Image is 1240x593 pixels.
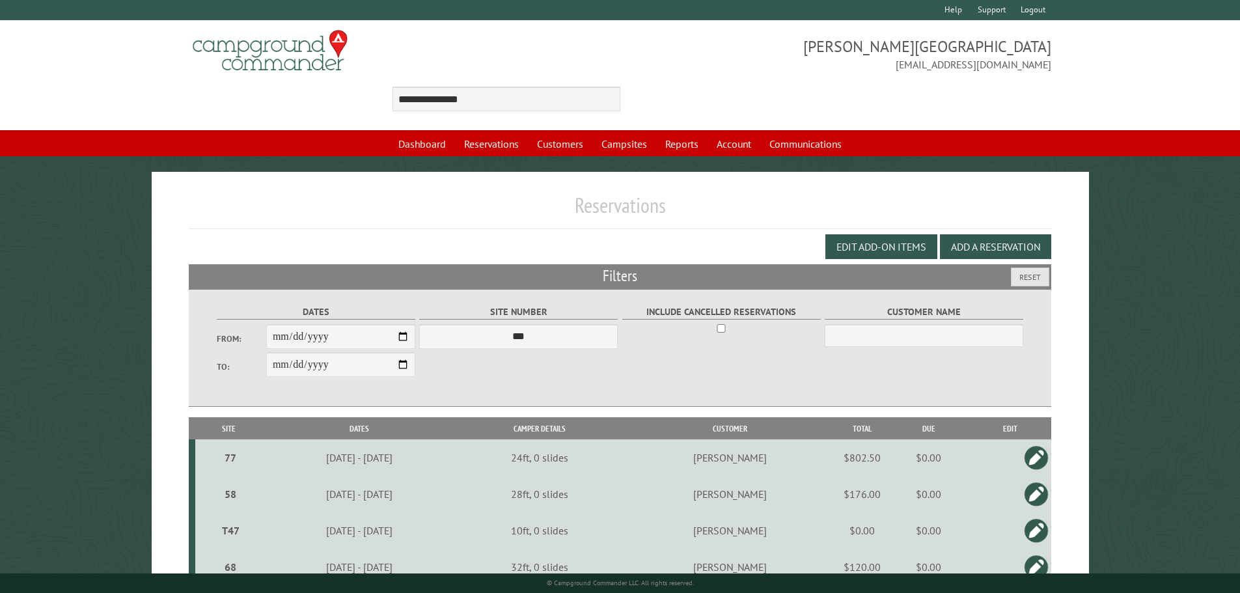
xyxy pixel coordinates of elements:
[391,131,454,156] a: Dashboard
[762,131,849,156] a: Communications
[622,305,821,320] label: Include Cancelled Reservations
[657,131,706,156] a: Reports
[217,305,415,320] label: Dates
[529,131,591,156] a: Customers
[969,417,1052,440] th: Edit
[547,579,694,587] small: © Campground Commander LLC. All rights reserved.
[217,333,266,345] label: From:
[836,476,889,512] td: $176.00
[825,305,1023,320] label: Customer Name
[1011,268,1049,286] button: Reset
[200,451,261,464] div: 77
[189,25,351,76] img: Campground Commander
[624,439,836,476] td: [PERSON_NAME]
[889,417,969,440] th: Due
[709,131,759,156] a: Account
[200,524,261,537] div: T47
[456,512,624,549] td: 10ft, 0 slides
[419,305,618,320] label: Site Number
[265,560,454,573] div: [DATE] - [DATE]
[624,549,836,585] td: [PERSON_NAME]
[456,417,624,440] th: Camper Details
[456,549,624,585] td: 32ft, 0 slides
[594,131,655,156] a: Campsites
[624,512,836,549] td: [PERSON_NAME]
[189,193,1052,228] h1: Reservations
[940,234,1051,259] button: Add a Reservation
[263,417,456,440] th: Dates
[456,476,624,512] td: 28ft, 0 slides
[836,512,889,549] td: $0.00
[889,476,969,512] td: $0.00
[456,439,624,476] td: 24ft, 0 slides
[889,512,969,549] td: $0.00
[189,264,1052,289] h2: Filters
[265,524,454,537] div: [DATE] - [DATE]
[836,549,889,585] td: $120.00
[200,560,261,573] div: 68
[889,439,969,476] td: $0.00
[624,476,836,512] td: [PERSON_NAME]
[265,488,454,501] div: [DATE] - [DATE]
[836,439,889,476] td: $802.50
[825,234,937,259] button: Edit Add-on Items
[217,361,266,373] label: To:
[456,131,527,156] a: Reservations
[195,417,263,440] th: Site
[836,417,889,440] th: Total
[624,417,836,440] th: Customer
[620,36,1052,72] span: [PERSON_NAME][GEOGRAPHIC_DATA] [EMAIL_ADDRESS][DOMAIN_NAME]
[889,549,969,585] td: $0.00
[265,451,454,464] div: [DATE] - [DATE]
[200,488,261,501] div: 58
